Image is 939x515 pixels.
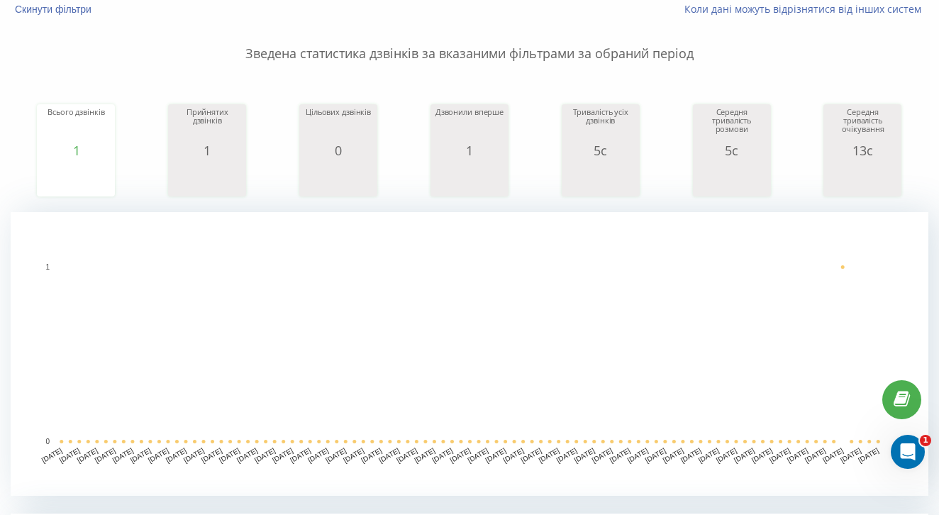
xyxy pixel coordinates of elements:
text: [DATE] [591,446,614,464]
text: [DATE] [165,446,188,464]
button: Скинути фільтри [11,3,99,16]
text: [DATE] [200,446,223,464]
text: [DATE] [697,446,721,464]
div: 1 [434,143,505,157]
p: Зведена статистика дзвінків за вказаними фільтрами за обраний період [11,16,928,63]
text: [DATE] [253,446,277,464]
text: [DATE] [715,446,738,464]
text: [DATE] [538,446,561,464]
text: [DATE] [821,446,845,464]
text: [DATE] [129,446,152,464]
text: [DATE] [40,446,64,464]
text: [DATE] [484,446,508,464]
text: 0 [45,438,50,445]
text: [DATE] [573,446,596,464]
text: [DATE] [804,446,827,464]
text: [DATE] [679,446,703,464]
svg: A chart. [827,157,898,200]
a: Коли дані можуть відрізнятися вiд інших систем [684,2,928,16]
text: [DATE] [750,446,774,464]
text: 1 [45,263,50,271]
div: 13с [827,143,898,157]
text: [DATE] [520,446,543,464]
text: [DATE] [626,446,650,464]
text: [DATE] [94,446,117,464]
text: [DATE] [289,446,312,464]
svg: A chart. [565,157,636,200]
text: [DATE] [218,446,241,464]
text: [DATE] [324,446,348,464]
text: [DATE] [182,446,206,464]
text: [DATE] [733,446,756,464]
text: [DATE] [235,446,259,464]
div: Цільових дзвінків [303,108,374,143]
div: Середня тривалість очікування [827,108,898,143]
text: [DATE] [76,446,99,464]
div: 5с [565,143,636,157]
svg: A chart. [303,157,374,200]
text: [DATE] [147,446,170,464]
text: [DATE] [271,446,294,464]
text: [DATE] [768,446,791,464]
text: [DATE] [306,446,330,464]
text: [DATE] [609,446,632,464]
div: Всього дзвінків [40,108,111,143]
svg: A chart. [696,157,767,200]
span: 1 [920,435,931,446]
svg: A chart. [40,157,111,200]
text: [DATE] [342,446,365,464]
text: [DATE] [786,446,809,464]
div: 1 [40,143,111,157]
text: [DATE] [857,446,880,464]
div: Дзвонили вперше [434,108,505,143]
div: Середня тривалість розмови [696,108,767,143]
text: [DATE] [502,446,526,464]
text: [DATE] [448,446,472,464]
text: [DATE] [395,446,418,464]
text: [DATE] [360,446,383,464]
div: Прийнятих дзвінків [172,108,243,143]
text: [DATE] [662,446,685,464]
div: Тривалість усіх дзвінків [565,108,636,143]
div: 1 [172,143,243,157]
text: [DATE] [413,446,436,464]
div: 0 [303,143,374,157]
svg: A chart. [11,212,928,496]
svg: A chart. [172,157,243,200]
iframe: Intercom live chat [891,435,925,469]
text: [DATE] [555,446,579,464]
text: [DATE] [377,446,401,464]
text: [DATE] [430,446,454,464]
div: 5с [696,143,767,157]
text: [DATE] [839,446,862,464]
text: [DATE] [58,446,82,464]
text: [DATE] [467,446,490,464]
text: [DATE] [111,446,135,464]
svg: A chart. [434,157,505,200]
text: [DATE] [644,446,667,464]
